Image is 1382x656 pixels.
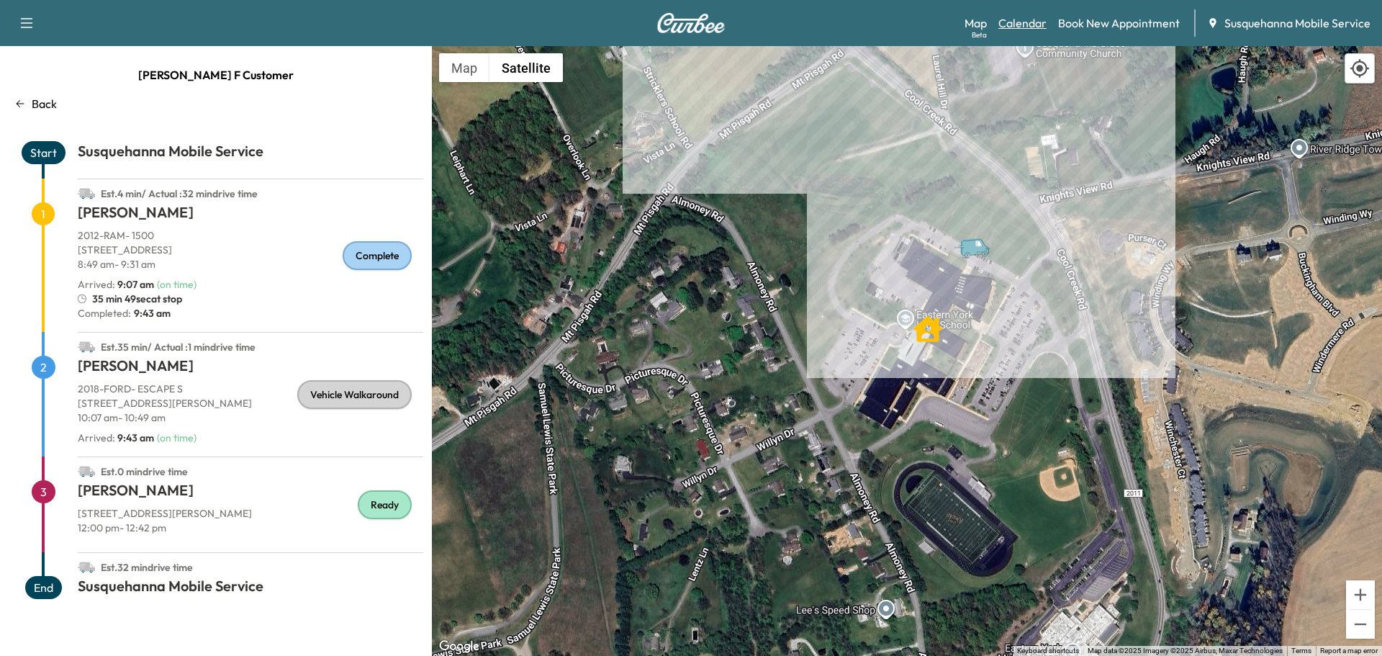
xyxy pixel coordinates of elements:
[25,576,62,599] span: End
[157,278,197,291] span: ( on time )
[972,30,987,40] div: Beta
[78,480,423,506] h1: [PERSON_NAME]
[78,141,423,167] h1: Susquehanna Mobile Service
[656,13,726,33] img: Curbee Logo
[1291,647,1311,655] a: Terms (opens in new tab)
[78,396,423,410] p: [STREET_ADDRESS][PERSON_NAME]
[343,241,412,270] div: Complete
[439,53,489,82] button: Show street map
[101,465,188,478] span: Est. 0 min drive time
[78,306,423,320] p: Completed:
[117,431,154,444] span: 9:43 am
[78,382,423,396] p: 2018 - FORD - ESCAPE S
[92,292,182,306] span: 35 min 49sec at stop
[435,637,483,656] img: Google
[32,202,55,225] span: 1
[1345,53,1375,84] div: Recenter map
[297,380,412,409] div: Vehicle Walkaround
[1058,14,1180,32] a: Book New Appointment
[78,202,423,228] h1: [PERSON_NAME]
[78,506,423,521] p: [STREET_ADDRESS][PERSON_NAME]
[1224,14,1370,32] span: Susquehanna Mobile Service
[78,356,423,382] h1: [PERSON_NAME]
[78,410,423,425] p: 10:07 am - 10:49 am
[131,306,171,320] span: 9:43 am
[101,187,258,200] span: Est. 4 min / Actual : 32 min drive time
[1320,647,1378,655] a: Report a map error
[1346,580,1375,609] button: Zoom in
[1346,610,1375,639] button: Zoom out
[1017,646,1079,656] button: Keyboard shortcuts
[78,257,423,271] p: 8:49 am - 9:31 am
[78,576,423,602] h1: Susquehanna Mobile Service
[101,341,256,354] span: Est. 35 min / Actual : 1 min drive time
[965,14,987,32] a: MapBeta
[32,356,55,379] span: 2
[358,490,412,519] div: Ready
[138,60,294,89] span: [PERSON_NAME] F Customer
[913,307,942,336] gmp-advanced-marker: JEFF ISHLER
[78,228,423,243] p: 2012 - RAM - 1500
[1088,647,1283,655] span: Map data ©2025 Imagery ©2025 Airbus, Maxar Technologies
[78,431,154,445] p: Arrived :
[117,278,154,291] span: 9:07 am
[32,480,55,503] span: 3
[489,53,563,82] button: Show satellite imagery
[101,561,193,574] span: Est. 32 min drive time
[953,223,1003,248] gmp-advanced-marker: Van
[435,637,483,656] a: Open this area in Google Maps (opens a new window)
[32,95,57,112] p: Back
[998,14,1047,32] a: Calendar
[78,243,423,257] p: [STREET_ADDRESS]
[78,277,154,292] p: Arrived :
[157,431,197,444] span: ( on time )
[22,141,66,164] span: Start
[78,521,423,535] p: 12:00 pm - 12:42 pm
